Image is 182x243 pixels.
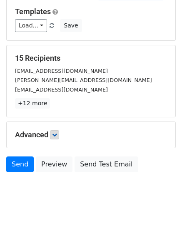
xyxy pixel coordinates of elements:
small: [EMAIL_ADDRESS][DOMAIN_NAME] [15,87,108,93]
a: Send [6,156,34,172]
a: Templates [15,7,51,16]
iframe: Chat Widget [140,203,182,243]
a: Preview [36,156,72,172]
h5: Advanced [15,130,167,139]
a: Send Test Email [75,156,138,172]
a: Load... [15,19,47,32]
small: [EMAIL_ADDRESS][DOMAIN_NAME] [15,68,108,74]
small: [PERSON_NAME][EMAIL_ADDRESS][DOMAIN_NAME] [15,77,152,83]
a: +12 more [15,98,50,109]
h5: 15 Recipients [15,54,167,63]
button: Save [60,19,82,32]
